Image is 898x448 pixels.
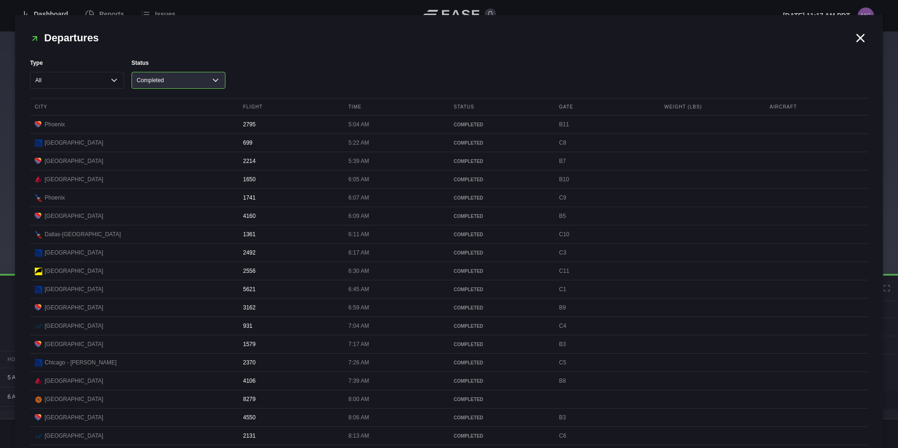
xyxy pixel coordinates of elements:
span: 7:17 AM [348,341,369,348]
div: COMPLETED [454,121,547,128]
div: COMPLETED [454,158,547,165]
h2: Departures [30,30,853,46]
div: COMPLETED [454,249,547,256]
div: COMPLETED [454,414,547,421]
div: 2795 [239,116,341,133]
div: 699 [239,134,341,152]
span: [GEOGRAPHIC_DATA] [45,395,103,403]
div: Weight (lbs) [660,99,763,115]
div: 4160 [239,207,341,225]
span: [GEOGRAPHIC_DATA] [45,322,103,330]
span: B10 [559,176,569,183]
span: [GEOGRAPHIC_DATA] [45,267,103,275]
span: [GEOGRAPHIC_DATA] [45,285,103,294]
label: Status [132,59,225,67]
div: 1361 [239,225,341,243]
span: B5 [559,213,566,219]
span: 6:07 AM [348,194,369,201]
div: Status [449,99,552,115]
span: [GEOGRAPHIC_DATA] [45,139,103,147]
div: 1741 [239,189,341,207]
div: COMPLETED [454,286,547,293]
div: COMPLETED [454,268,547,275]
span: B11 [559,121,569,128]
div: COMPLETED [454,396,547,403]
div: City [30,99,236,115]
span: [GEOGRAPHIC_DATA] [45,248,103,257]
div: 2214 [239,152,341,170]
span: 6:59 AM [348,304,369,311]
span: [GEOGRAPHIC_DATA] [45,432,103,440]
div: Gate [554,99,657,115]
span: 8:13 AM [348,433,369,439]
div: Aircraft [765,99,868,115]
span: Chicago - [PERSON_NAME] [45,358,116,367]
span: 8:00 AM [348,396,369,402]
div: 3162 [239,299,341,317]
div: 4106 [239,372,341,390]
span: 8:06 AM [348,414,369,421]
span: C11 [559,268,569,274]
span: 6:11 AM [348,231,369,238]
span: 5:22 AM [348,139,369,146]
span: B8 [559,378,566,384]
span: [GEOGRAPHIC_DATA] [45,175,103,184]
span: C5 [559,359,566,366]
span: [GEOGRAPHIC_DATA] [45,157,103,165]
span: [GEOGRAPHIC_DATA] [45,303,103,312]
div: COMPLETED [454,359,547,366]
span: C1 [559,286,566,293]
span: C9 [559,194,566,201]
span: B7 [559,158,566,164]
div: 1650 [239,170,341,188]
div: 4550 [239,409,341,426]
label: Type [30,59,124,67]
span: 7:39 AM [348,378,369,384]
span: Dallas-[GEOGRAPHIC_DATA] [45,230,121,239]
span: 6:09 AM [348,213,369,219]
span: 5:39 AM [348,158,369,164]
span: B3 [559,414,566,421]
div: 2370 [239,354,341,371]
span: 6:05 AM [348,176,369,183]
span: [GEOGRAPHIC_DATA] [45,340,103,348]
span: 5:04 AM [348,121,369,128]
div: 2492 [239,244,341,262]
span: C3 [559,249,566,256]
span: 7:26 AM [348,359,369,366]
span: Phoenix [45,120,65,129]
div: COMPLETED [454,323,547,330]
div: 2556 [239,262,341,280]
div: COMPLETED [454,231,547,238]
span: C4 [559,323,566,329]
span: C6 [559,433,566,439]
span: B3 [559,341,566,348]
div: 5621 [239,280,341,298]
div: COMPLETED [454,139,547,147]
span: 6:45 AM [348,286,369,293]
div: COMPLETED [454,378,547,385]
div: COMPLETED [454,213,547,220]
div: COMPLETED [454,304,547,311]
div: 1579 [239,335,341,353]
span: C8 [559,139,566,146]
span: B9 [559,304,566,311]
div: Time [344,99,447,115]
div: COMPLETED [454,176,547,183]
div: COMPLETED [454,341,547,348]
div: 931 [239,317,341,335]
span: [GEOGRAPHIC_DATA] [45,377,103,385]
div: COMPLETED [454,194,547,201]
span: [GEOGRAPHIC_DATA] [45,212,103,220]
span: [GEOGRAPHIC_DATA] [45,413,103,422]
span: 6:17 AM [348,249,369,256]
span: Phoenix [45,193,65,202]
div: Flight [239,99,341,115]
div: 2131 [239,427,341,445]
span: 7:04 AM [348,323,369,329]
div: 8279 [239,390,341,408]
span: 6:30 AM [348,268,369,274]
span: C10 [559,231,569,238]
div: COMPLETED [454,433,547,440]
